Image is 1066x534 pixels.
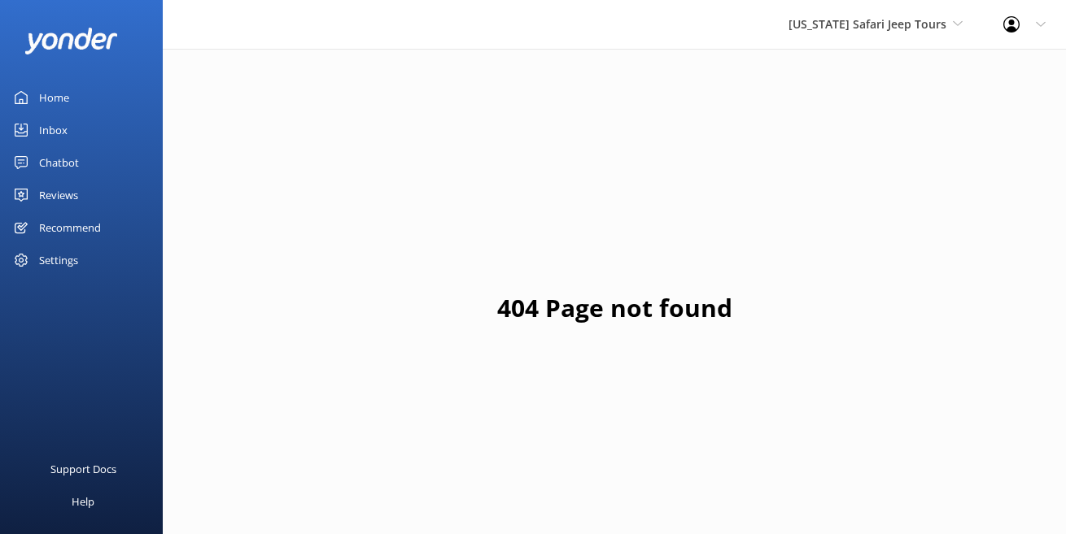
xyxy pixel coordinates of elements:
h1: 404 Page not found [497,289,732,328]
div: Recommend [39,211,101,244]
div: Reviews [39,179,78,211]
div: Support Docs [50,453,116,485]
div: Inbox [39,114,68,146]
span: [US_STATE] Safari Jeep Tours [789,16,946,32]
img: yonder-white-logo.png [24,28,118,54]
div: Help [72,485,94,518]
div: Home [39,81,69,114]
div: Chatbot [39,146,79,179]
div: Settings [39,244,78,276]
